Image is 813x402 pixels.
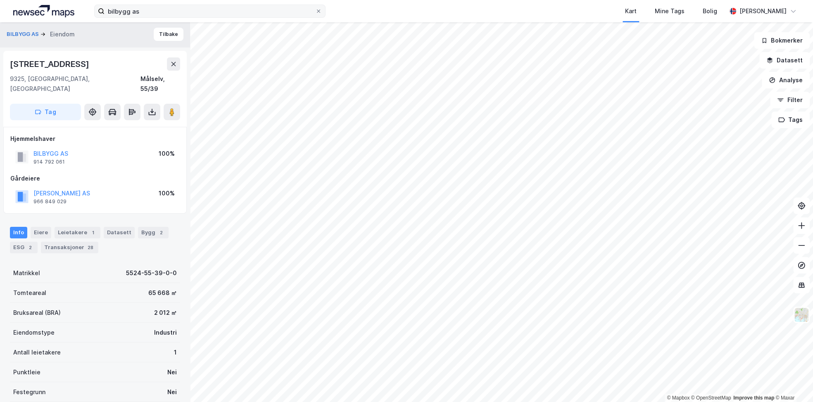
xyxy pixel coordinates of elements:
button: Tag [10,104,81,120]
div: Antall leietakere [13,347,61,357]
a: OpenStreetMap [691,395,731,401]
div: 2 [26,243,34,252]
div: Eiere [31,227,51,238]
div: Leietakere [55,227,100,238]
div: 65 668 ㎡ [148,288,177,298]
div: 1 [174,347,177,357]
div: Målselv, 55/39 [140,74,180,94]
div: Punktleie [13,367,40,377]
div: 2 012 ㎡ [154,308,177,318]
button: Analyse [762,72,810,88]
div: Eiendomstype [13,328,55,338]
div: 5524-55-39-0-0 [126,268,177,278]
button: Filter [770,92,810,108]
a: Mapbox [667,395,689,401]
iframe: Chat Widget [772,362,813,402]
div: Bygg [138,227,169,238]
button: Tags [771,112,810,128]
img: logo.a4113a55bc3d86da70a041830d287a7e.svg [13,5,74,17]
div: 9325, [GEOGRAPHIC_DATA], [GEOGRAPHIC_DATA] [10,74,140,94]
div: Nei [167,387,177,397]
div: 2 [157,228,165,237]
div: ESG [10,242,38,253]
div: Hjemmelshaver [10,134,180,144]
img: Z [794,307,809,323]
button: Tilbake [154,28,183,41]
div: [STREET_ADDRESS] [10,57,91,71]
div: 1 [89,228,97,237]
div: Nei [167,367,177,377]
div: Info [10,227,27,238]
div: Festegrunn [13,387,45,397]
div: Mine Tags [655,6,685,16]
div: Bruksareal (BRA) [13,308,61,318]
div: Datasett [104,227,135,238]
a: Improve this map [733,395,774,401]
div: Matrikkel [13,268,40,278]
button: Bokmerker [754,32,810,49]
div: 100% [159,188,175,198]
input: Søk på adresse, matrikkel, gårdeiere, leietakere eller personer [105,5,315,17]
div: Kart [625,6,637,16]
button: BILBYGG AS [7,30,40,38]
div: Tomteareal [13,288,46,298]
div: [PERSON_NAME] [739,6,787,16]
div: 914 792 061 [33,159,65,165]
div: Bolig [703,6,717,16]
div: 100% [159,149,175,159]
div: Transaksjoner [41,242,98,253]
div: Gårdeiere [10,174,180,183]
button: Datasett [759,52,810,69]
div: 966 849 029 [33,198,67,205]
div: Kontrollprogram for chat [772,362,813,402]
div: Industri [154,328,177,338]
div: Eiendom [50,29,75,39]
div: 28 [86,243,95,252]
